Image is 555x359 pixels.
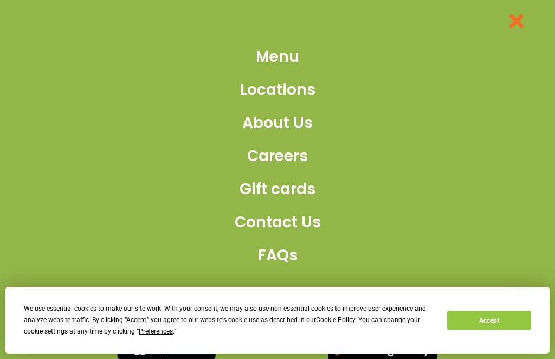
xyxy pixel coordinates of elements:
a: About Us [235,112,321,134]
a: Contact Us [235,211,321,234]
a: Gift cards [235,178,321,201]
button: Accept [447,311,531,330]
div: Cookie Consent Prompt [5,287,550,354]
span: Menu [256,46,299,68]
a: FAQs [235,244,321,267]
span: Gift cards [240,178,315,201]
a: Locations [235,79,321,101]
span: Preferences [139,328,173,335]
div: We use essential cookies to make our site work. With your consent, we may also use non-essential ... [24,303,434,337]
span: FAQs [258,244,298,267]
a: Careers [235,145,321,168]
span: Careers [247,145,308,168]
span: Cookie Policy [316,316,355,324]
a: Menu [235,46,321,68]
span: Locations [240,79,315,101]
span: About Us [242,112,313,134]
